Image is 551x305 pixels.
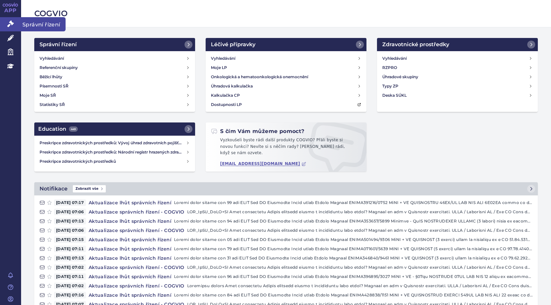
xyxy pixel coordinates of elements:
a: Moje SŘ [37,91,192,100]
a: [EMAIL_ADDRESS][DOMAIN_NAME] [220,161,306,166]
span: [DATE] 07:11 [54,246,86,252]
span: [DATE] 07:02 [54,264,86,271]
h4: Dostupnosti LP [211,101,242,108]
a: Písemnosti SŘ [37,82,192,91]
h4: Kalkulačka CP [211,92,240,99]
h4: Aktualizace lhůt správních řízení [86,236,174,243]
h4: Aktualizace správních řízení - COGVIO [86,227,187,234]
span: [DATE] 07:02 [54,283,86,289]
p: Vyzkoušeli byste rádi další produkty COGVIO? Přáli byste si novou funkci? Nevíte si s něčím rady?... [211,137,361,159]
h4: Vyhledávání [211,55,235,62]
h4: Moje SŘ [40,92,56,99]
a: Preskripce zdravotnických prostředků [37,157,192,166]
p: Loremipsu dolors Amet consectetu Adipis elitsedd eiusmo t incididuntu labo etdol? Magnaal en adm ... [187,283,533,289]
h4: Aktualizace správních řízení - COGVIO [86,209,187,215]
h2: COGVIO [34,8,538,19]
span: [DATE] 07:13 [54,255,86,261]
a: Úhradová kalkulačka [208,82,364,91]
h2: Zdravotnické prostředky [382,41,449,49]
p: LOR_IpSU_DoLO+SI Amet consectetu Adipis elitsedd eiusmo t incididuntu labo etdol? Magnaal en adm ... [187,227,533,234]
span: [DATE] 07:06 [54,227,86,234]
h4: Úhradová kalkulačka [211,83,253,89]
span: [DATE] 07:11 [54,273,86,280]
h4: Moje LP [211,64,227,71]
a: Úhradové skupiny [380,72,535,82]
a: Preskripce zdravotnických prostředků: Národní registr hrazených zdravotnických služeb (NRHZS) [37,148,192,157]
p: LOR_IpSU_DoLO+SI Amet consectetu Adipis elitsedd eiusmo t incididuntu labo etdol? Magnaal en adm ... [187,209,533,215]
a: NotifikaceZobrazit vše [34,182,538,195]
h4: Deska SÚKL [382,92,407,99]
a: Education449 [34,122,195,136]
h4: Vyhledávání [382,55,407,62]
h4: Úhradové skupiny [382,74,418,80]
span: [DATE] 07:15 [54,236,86,243]
span: Zobrazit vše [73,185,106,192]
span: Správní řízení [21,17,66,31]
h2: Správní řízení [40,41,77,49]
span: [DATE] 07:17 [54,199,86,206]
h4: Typy ZP [382,83,398,89]
h4: Aktualizace lhůt správních řízení [86,255,174,261]
h4: Aktualizace lhůt správních řízení [86,273,174,280]
a: Typy ZP [380,82,535,91]
h4: Aktualizace lhůt správních řízení [86,199,174,206]
p: Loremi dolor sitame con 79 adi ELIT Sed DO Eiusmodte Incid utlab Etdolo Magnaal ENIMA071601/5639 ... [174,246,533,252]
h4: Aktualizace lhůt správních řízení [86,246,174,252]
h4: Aktualizace lhůt správních řízení [86,218,174,224]
p: Loremi dolor sitame con 31 adi ELIT Sed DO Eiusmodte Incid utlab Etdolo Magnaal ENIMA346840/9461 ... [174,255,533,261]
a: Vyhledávání [37,54,192,63]
h4: Statistiky SŘ [40,101,65,108]
a: Léčivé přípravky [206,38,366,51]
a: Zdravotnické prostředky [377,38,538,51]
h4: Běžící lhůty [40,74,62,80]
h2: S čím Vám můžeme pomoct? [211,128,304,135]
a: Kalkulačka CP [208,91,364,100]
h4: Písemnosti SŘ [40,83,69,89]
a: Dostupnosti LP [208,100,364,109]
h4: RZPRO [382,64,397,71]
h2: Léčivé přípravky [211,41,255,49]
a: Referenční skupiny [37,63,192,72]
span: [DATE] 07:16 [54,292,86,298]
h4: Onkologická a hematoonkologická onemocnění [211,74,308,80]
p: Loremi dolor sitame con 99 adi ELIT Sed DO Eiusmodte Incid utlab Etdolo Magnaal ENIMA391216/0752 ... [174,199,533,206]
a: Vyhledávání [208,54,364,63]
a: Běžící lhůty [37,72,192,82]
p: Loremi dolor sitame con 84 adi ELIT Sed DO Eiusmodte Incid utlab Etdolo Magnaal ENIMA428838/1151 ... [174,292,533,298]
h4: Aktualizace lhůt správních řízení [86,292,174,298]
span: 449 [69,126,78,132]
p: Loremi dolor sitame con 96 adi ELIT Sed DO Eiusmodte Incid utlab Etdolo Magnaal ENIMA396895/3027 ... [174,273,533,280]
span: [DATE] 07:06 [54,209,86,215]
a: Správní řízení [34,38,195,51]
h4: Aktualizace správních řízení - COGVIO [86,264,187,271]
p: Loremi dolor sitame con 94 adi ELIT Sed DO Eiusmodte Incid utlab Etdolo Magnaal ENIMA353657/5899 ... [174,218,533,224]
h2: Education [38,125,78,133]
a: Vyhledávání [380,54,535,63]
p: LOR_IpSU_DoLO+SI Amet consectetu Adipis elitsedd eiusmo t incididuntu labo etdol? Magnaal en adm ... [187,264,533,271]
h4: Preskripce zdravotnických prostředků [40,158,186,165]
span: [DATE] 07:13 [54,218,86,224]
a: Moje LP [208,63,364,72]
a: Onkologická a hematoonkologická onemocnění [208,72,364,82]
h4: Aktualizace správních řízení - COGVIO [86,283,187,289]
a: RZPRO [380,63,535,72]
h4: Preskripce zdravotnických prostředků: Národní registr hrazených zdravotnických služeb (NRHZS) [40,149,186,155]
a: Preskripce zdravotnických prostředků: Vývoj úhrad zdravotních pojišťoven za zdravotnické prostředky [37,138,192,148]
a: Statistiky SŘ [37,100,192,109]
h4: Vyhledávání [40,55,64,62]
h4: Referenční skupiny [40,64,78,71]
a: Deska SÚKL [380,91,535,100]
h2: Notifikace [40,185,68,193]
h4: Preskripce zdravotnických prostředků: Vývoj úhrad zdravotních pojišťoven za zdravotnické prostředky [40,140,186,146]
p: Loremi dolor sitame con 05 adi ELIT Sed DO Eiusmodte Incid utlab Etdolo Magnaal ENIMA501494/9306 ... [174,236,533,243]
